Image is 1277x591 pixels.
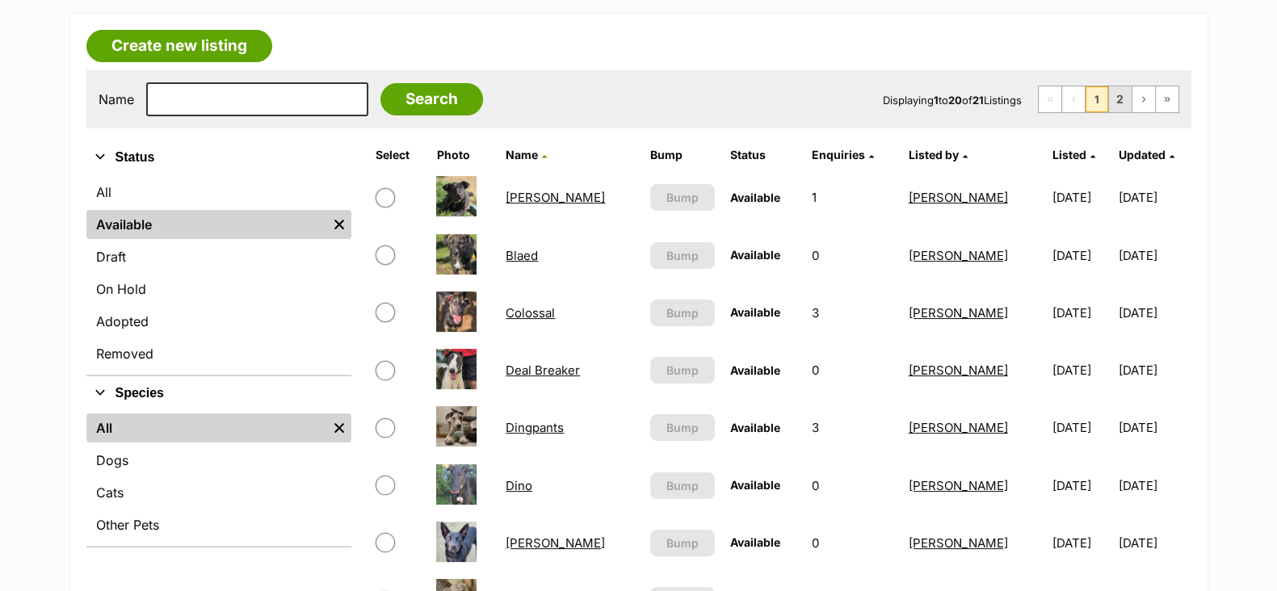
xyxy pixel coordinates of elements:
div: Status [86,174,351,375]
span: Bump [666,189,699,206]
a: [PERSON_NAME] [909,420,1008,435]
span: Bump [666,247,699,264]
td: [DATE] [1119,342,1190,398]
a: [PERSON_NAME] [909,535,1008,551]
strong: 1 [934,94,939,107]
a: Blaed [506,248,538,263]
a: [PERSON_NAME] [909,305,1008,321]
a: On Hold [86,275,351,304]
a: [PERSON_NAME] [506,190,605,205]
td: [DATE] [1046,170,1117,225]
a: Dino [506,478,532,493]
td: [DATE] [1046,228,1117,283]
a: Name [506,148,547,161]
a: All [86,413,327,442]
span: Available [729,305,779,319]
nav: Pagination [1038,86,1179,113]
span: Bump [666,362,699,379]
span: Available [729,421,779,434]
strong: 20 [948,94,962,107]
td: [DATE] [1046,458,1117,513]
td: [DATE] [1119,285,1190,341]
td: [DATE] [1119,170,1190,225]
button: Bump [650,530,716,556]
th: Bump [644,142,722,168]
a: Available [86,210,327,239]
a: Dogs [86,446,351,475]
span: Listed by [909,148,959,161]
div: Species [86,410,351,546]
a: Page 2 [1109,86,1132,112]
a: [PERSON_NAME] [909,478,1008,493]
a: Remove filter [327,210,351,239]
span: Displaying to of Listings [883,94,1022,107]
td: 0 [804,458,900,513]
a: Cats [86,478,351,507]
button: Bump [650,184,716,211]
span: Bump [666,534,699,551]
a: Draft [86,242,351,271]
td: [DATE] [1119,228,1190,283]
a: Next page [1132,86,1155,112]
td: 3 [804,285,900,341]
span: Previous page [1062,86,1085,112]
span: Available [729,248,779,262]
button: Bump [650,242,716,269]
a: All [86,178,351,207]
td: [DATE] [1119,400,1190,455]
td: [DATE] [1046,285,1117,341]
span: First page [1039,86,1061,112]
button: Bump [650,357,716,384]
button: Bump [650,472,716,499]
td: 3 [804,400,900,455]
td: [DATE] [1046,342,1117,398]
span: Available [729,363,779,377]
span: Listed [1052,148,1086,161]
label: Name [99,92,134,107]
span: Page 1 [1086,86,1108,112]
span: Available [729,191,779,204]
th: Select [369,142,429,168]
a: Deal Breaker [506,363,580,378]
a: Listed by [909,148,968,161]
a: Create new listing [86,30,272,62]
span: Name [506,148,538,161]
th: Status [723,142,803,168]
a: Colossal [506,305,555,321]
a: [PERSON_NAME] [506,535,605,551]
a: [PERSON_NAME] [909,248,1008,263]
a: Listed [1052,148,1095,161]
td: [DATE] [1046,400,1117,455]
span: Available [729,478,779,492]
td: [DATE] [1119,458,1190,513]
span: Bump [666,304,699,321]
td: 1 [804,170,900,225]
td: 0 [804,342,900,398]
span: Updated [1119,148,1166,161]
button: Bump [650,414,716,441]
td: [DATE] [1119,515,1190,571]
a: [PERSON_NAME] [909,363,1008,378]
a: Removed [86,339,351,368]
a: Enquiries [811,148,873,161]
span: Bump [666,419,699,436]
a: Other Pets [86,510,351,539]
span: translation missing: en.admin.listings.index.attributes.enquiries [811,148,864,161]
a: Dingpants [506,420,564,435]
input: Search [380,83,483,115]
button: Species [86,383,351,404]
a: Last page [1156,86,1178,112]
span: Available [729,535,779,549]
td: 0 [804,515,900,571]
span: Bump [666,477,699,494]
strong: 21 [972,94,984,107]
a: Remove filter [327,413,351,442]
th: Photo [430,142,498,168]
td: [DATE] [1046,515,1117,571]
a: [PERSON_NAME] [909,190,1008,205]
td: 0 [804,228,900,283]
a: Adopted [86,307,351,336]
button: Bump [650,300,716,326]
button: Status [86,147,351,168]
a: Updated [1119,148,1174,161]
